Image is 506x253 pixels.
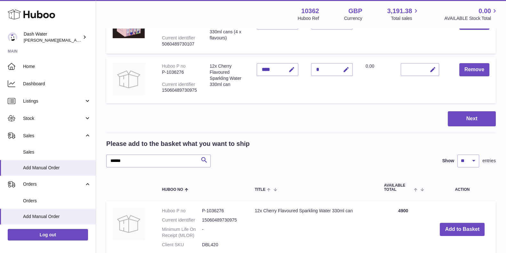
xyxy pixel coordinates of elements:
[162,69,197,75] div: P-1036276
[162,87,197,93] div: 15060489730975
[444,7,498,21] a: 0.00 AVAILABLE Stock Total
[162,35,195,40] div: Current identifier
[448,111,496,126] button: Next
[429,177,496,198] th: Action
[162,226,202,239] dt: Minimum Life On Receipt (MLOR)
[348,7,362,15] strong: GBP
[203,57,250,103] td: 12x Cherry Flavoured Sparkling Water 330ml can
[23,181,84,187] span: Orders
[384,183,413,192] span: AVAILABLE Total
[23,133,84,139] span: Sales
[482,158,496,164] span: entries
[202,217,242,223] dd: 15060489730975
[387,7,420,21] a: 3,191.38 Total sales
[24,38,128,43] span: [PERSON_NAME][EMAIL_ADDRESS][DOMAIN_NAME]
[162,208,202,214] dt: Huboo P no
[203,10,250,53] td: Sparkling Water Trial Pack 16 x 330ml cans (4 x flavours)
[23,198,91,204] span: Orders
[113,208,145,240] img: 12x Cherry Flavoured Sparkling Water 330ml can
[298,15,319,21] div: Huboo Ref
[162,188,183,192] span: Huboo no
[478,7,491,15] span: 0.00
[23,81,91,87] span: Dashboard
[8,32,17,42] img: james@dash-water.com
[162,242,202,248] dt: Client SKU
[344,15,362,21] div: Currency
[23,98,84,104] span: Listings
[387,7,412,15] span: 3,191.38
[202,208,242,214] dd: P-1036276
[444,15,498,21] span: AVAILABLE Stock Total
[113,63,145,95] img: 12x Cherry Flavoured Sparkling Water 330ml can
[23,115,84,122] span: Stock
[23,149,91,155] span: Sales
[255,188,265,192] span: Title
[440,223,485,236] button: Add to Basket
[106,139,250,148] h2: Please add to the basket what you want to ship
[442,158,454,164] label: Show
[459,63,489,76] button: Remove
[162,217,202,223] dt: Current identifier
[202,242,242,248] dd: DBL420
[301,7,319,15] strong: 10362
[162,41,197,47] div: 5060489730107
[391,15,419,21] span: Total sales
[23,165,91,171] span: Add Manual Order
[8,229,88,240] a: Log out
[23,214,91,220] span: Add Manual Order
[162,82,195,87] div: Current identifier
[202,226,242,239] dd: -
[23,63,91,70] span: Home
[365,63,374,69] span: 0.00
[162,63,186,69] div: Huboo P no
[24,31,81,43] div: Dash Water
